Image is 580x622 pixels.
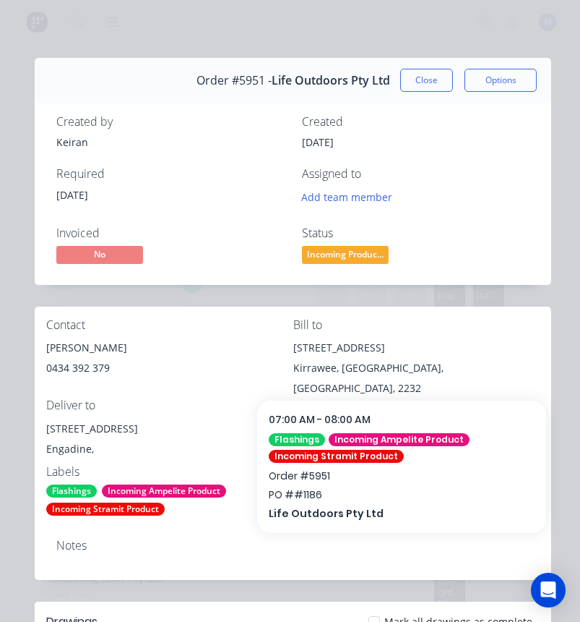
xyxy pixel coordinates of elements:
div: [STREET_ADDRESS] [46,419,293,439]
button: Options [464,69,537,92]
div: [STREET_ADDRESS]Engadine, [46,419,293,465]
div: Keiran [56,135,285,150]
div: Deliver to [46,399,293,412]
button: Add team member [293,187,399,207]
div: Contact [46,318,293,332]
span: [DATE] [302,135,334,149]
div: PO [293,399,540,412]
div: Assigned to [302,167,530,181]
button: Incoming Produc... [302,246,389,268]
span: [DATE] [56,188,88,202]
div: Status [302,226,530,240]
span: Incoming Produc... [302,246,389,264]
div: #1186 [293,419,474,439]
div: Incoming Ampelite Product [102,485,226,498]
div: [STREET_ADDRESS]Kirrawee, [GEOGRAPHIC_DATA], [GEOGRAPHIC_DATA], 2232 [293,338,540,399]
div: Engadine, [46,439,293,459]
button: Add team member [302,187,400,207]
div: [STREET_ADDRESS] [293,338,540,358]
div: Flashings [46,485,97,498]
span: Life Outdoors Pty Ltd [272,74,390,88]
span: No [56,246,143,264]
div: Notes [56,539,529,553]
div: [PERSON_NAME] [46,338,293,358]
span: Order #5951 - [196,74,272,88]
div: Labels [46,465,293,479]
div: Created [302,115,530,129]
div: Invoiced [56,226,285,240]
button: Close [400,69,453,92]
div: Bill to [293,318,540,332]
div: 0434 392 379 [46,358,293,378]
div: [PERSON_NAME]0434 392 379 [46,338,293,384]
div: Open Intercom Messenger [531,573,566,608]
div: Kirrawee, [GEOGRAPHIC_DATA], [GEOGRAPHIC_DATA], 2232 [293,358,540,399]
div: Incoming Stramit Product [46,503,165,516]
div: Required [56,167,285,181]
div: Created by [56,115,285,129]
